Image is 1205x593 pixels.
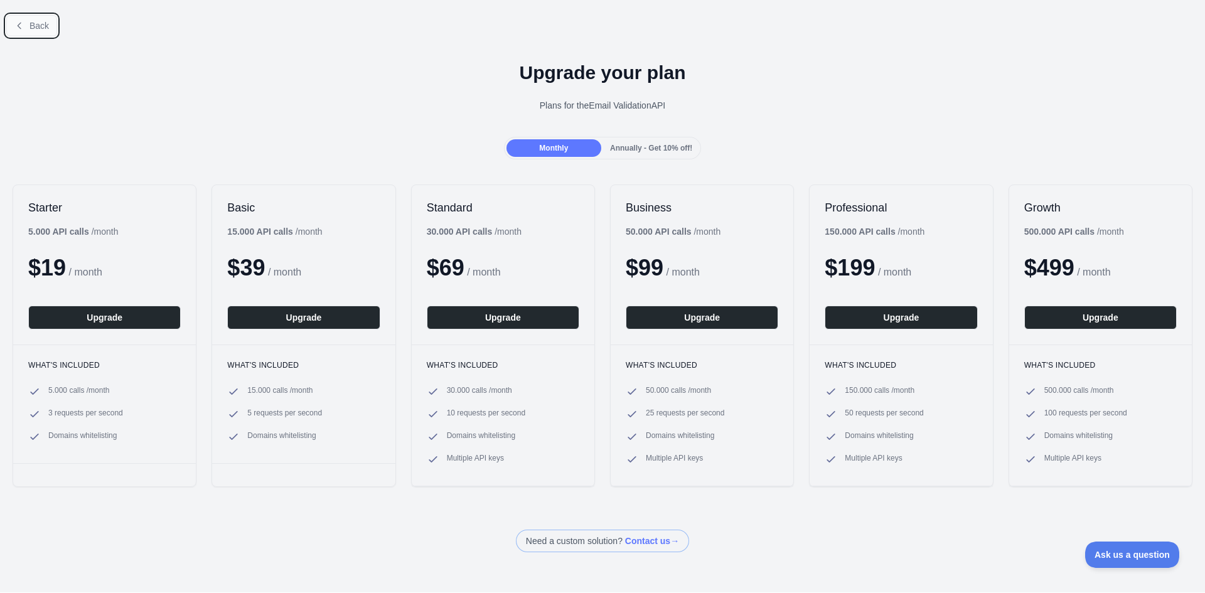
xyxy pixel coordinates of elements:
[626,255,663,280] span: $ 99
[626,227,692,237] b: 50.000 API calls
[825,225,924,238] div: / month
[825,200,977,215] h2: Professional
[825,255,875,280] span: $ 199
[825,227,895,237] b: 150.000 API calls
[1085,542,1180,568] iframe: Toggle Customer Support
[427,200,579,215] h2: Standard
[427,227,493,237] b: 30.000 API calls
[626,200,778,215] h2: Business
[427,225,522,238] div: / month
[626,225,720,238] div: / month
